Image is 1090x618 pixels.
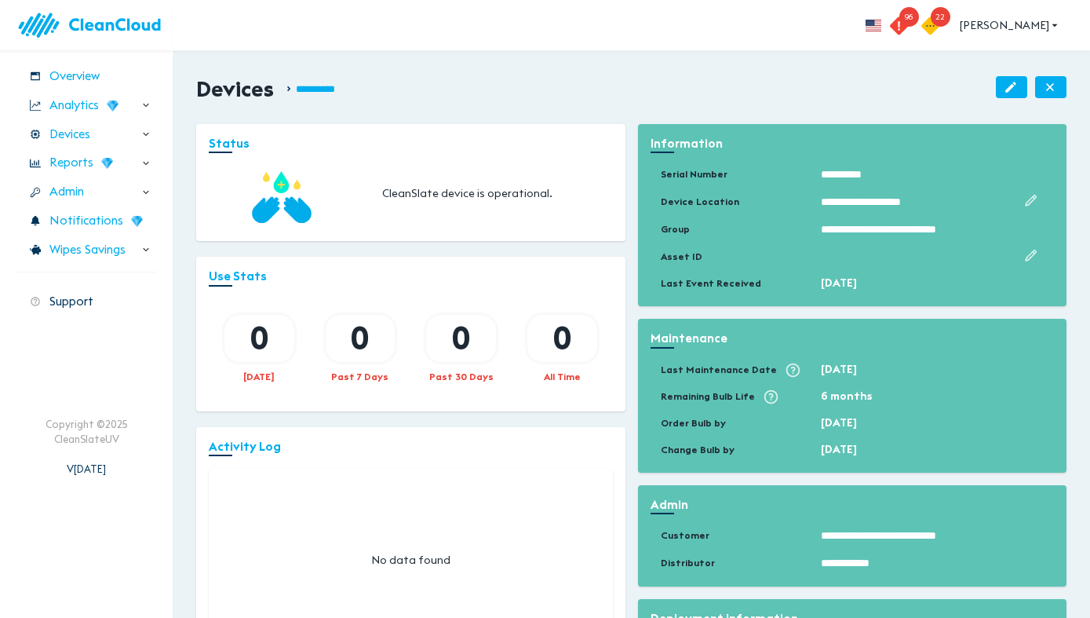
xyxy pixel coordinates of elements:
[49,154,93,172] span: Reports
[49,126,90,144] span: Devices
[46,417,128,446] div: Copyright © 2025 CleanSlateUV
[651,167,727,181] span: Serial Number
[856,8,891,42] button: more
[651,250,702,263] span: Asset ID
[651,498,1055,512] h3: Admin
[49,212,123,230] span: Notifications
[426,370,496,383] div: Past 30 Days
[224,315,294,362] div: 0
[196,76,274,102] h2: Devices
[49,293,93,311] span: Support
[777,354,810,387] button: Last maintenance date is taken from the last time the bulbs were reset on your CleanSlate device.
[1035,76,1066,98] button: Close
[326,315,396,362] div: 0
[16,3,173,48] img: logo.83bc1f05.svg
[996,76,1027,98] button: Edit
[821,276,857,290] span: [DATE]
[101,157,113,169] img: wD3W5TX8dC78QAAAABJRU5ErkJggg==
[527,315,597,362] div: 0
[651,331,1055,346] h3: Maintenance
[371,552,450,568] span: No data found
[651,195,739,208] span: Device Location
[16,178,157,206] div: Admin
[651,528,709,542] span: Customer
[953,11,1066,40] button: [PERSON_NAME]
[16,121,157,148] div: Devices
[16,236,157,264] div: Wipes Savings
[931,7,950,27] span: 22
[922,2,953,48] button: 22
[426,315,496,362] div: 0
[326,370,396,383] div: Past 7 Days
[16,92,157,119] div: Analytics
[651,222,690,236] span: Group
[866,20,881,31] img: flag_us.eb7bbaae.svg
[651,276,761,290] span: Last Event Received
[651,556,715,569] span: Distributor
[821,442,857,456] span: [DATE]
[651,443,735,456] span: Change Bulb by
[527,370,597,383] div: All Time
[49,183,84,201] span: Admin
[209,137,613,151] h3: Status
[49,241,126,259] span: Wipes Savings
[16,149,157,177] div: Reports
[382,185,612,201] div: CleanSlate device is operational.
[131,215,143,227] img: wD3W5TX8dC78QAAAABJRU5ErkJggg==
[899,7,919,27] span: 96
[1015,240,1046,271] button: Edit
[891,2,922,48] button: 96
[250,166,313,229] img: ic_dashboard_hand.8cefc7b2.svg
[224,370,294,383] div: [DATE]
[16,63,157,90] div: Overview
[67,446,106,476] div: V [DATE]
[755,381,788,414] button: Remaining bulb life uses the hours remaining on your bulbs before they're ineffective. The time r...
[821,362,857,376] span: [DATE]
[960,16,1060,35] span: [PERSON_NAME]
[651,137,1055,151] h3: Information
[651,389,755,403] span: Remaining Bulb Life
[49,68,100,86] span: Overview
[16,207,157,235] div: Notifications
[1015,185,1046,216] button: Edit
[821,389,872,403] span: 6 months
[16,288,157,316] div: Support
[651,363,777,376] span: Last Maintenance Date
[209,269,613,283] h3: Use Stats
[821,415,857,430] span: [DATE]
[107,100,118,112] img: wD3W5TX8dC78QAAAABJRU5ErkJggg==
[651,416,726,430] span: Order Bulb by
[209,440,613,454] h3: Activity Log
[49,97,99,115] span: Analytics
